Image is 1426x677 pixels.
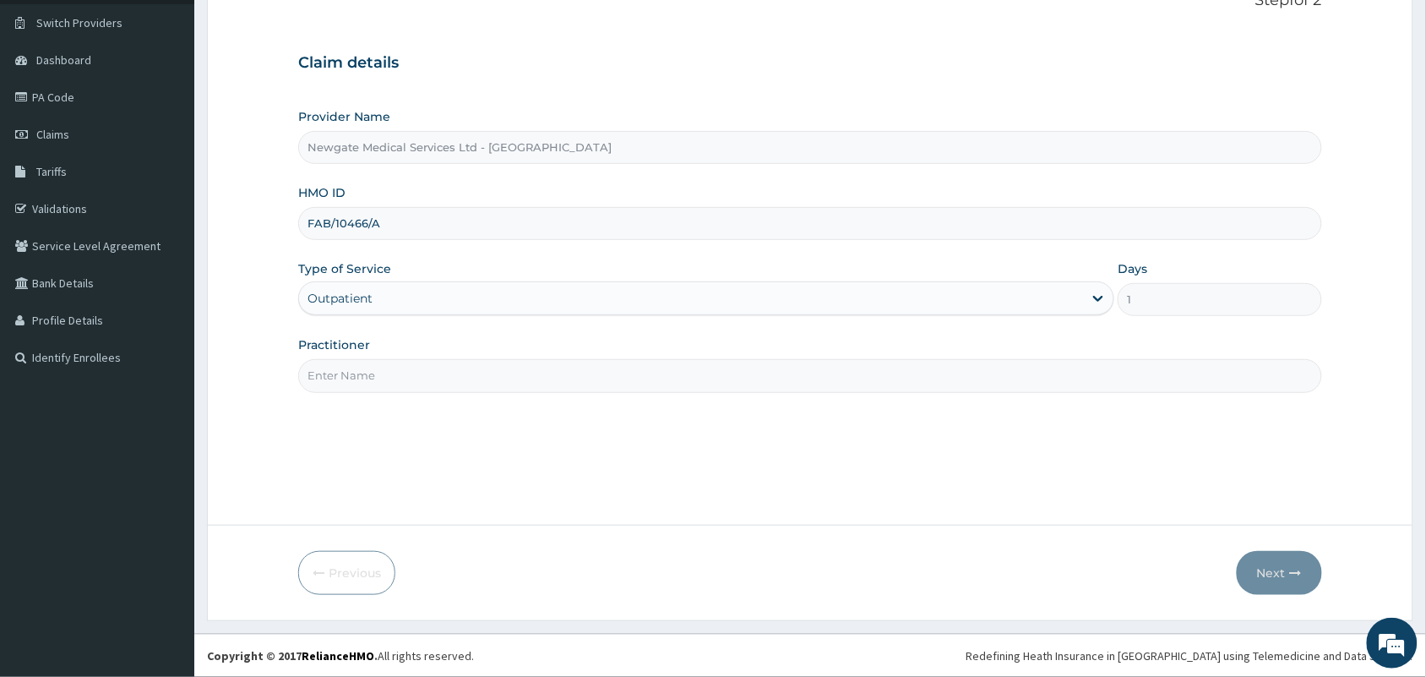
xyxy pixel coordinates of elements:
footer: All rights reserved. [194,634,1426,677]
label: Type of Service [298,260,391,277]
div: Redefining Heath Insurance in [GEOGRAPHIC_DATA] using Telemedicine and Data Science! [966,647,1413,664]
img: d_794563401_company_1708531726252_794563401 [31,85,68,127]
label: Days [1118,260,1147,277]
div: Chat with us now [88,95,284,117]
span: Dashboard [36,52,91,68]
label: HMO ID [298,184,346,201]
h3: Claim details [298,54,1322,73]
a: RelianceHMO [302,648,374,663]
input: Enter Name [298,359,1322,392]
span: We're online! [98,213,233,384]
input: Enter HMO ID [298,207,1322,240]
button: Previous [298,551,395,595]
label: Provider Name [298,108,390,125]
label: Practitioner [298,336,370,353]
span: Tariffs [36,164,67,179]
div: Outpatient [308,290,373,307]
button: Next [1237,551,1322,595]
textarea: Type your message and hit 'Enter' [8,461,322,521]
span: Claims [36,127,69,142]
div: Minimize live chat window [277,8,318,49]
strong: Copyright © 2017 . [207,648,378,663]
span: Switch Providers [36,15,122,30]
